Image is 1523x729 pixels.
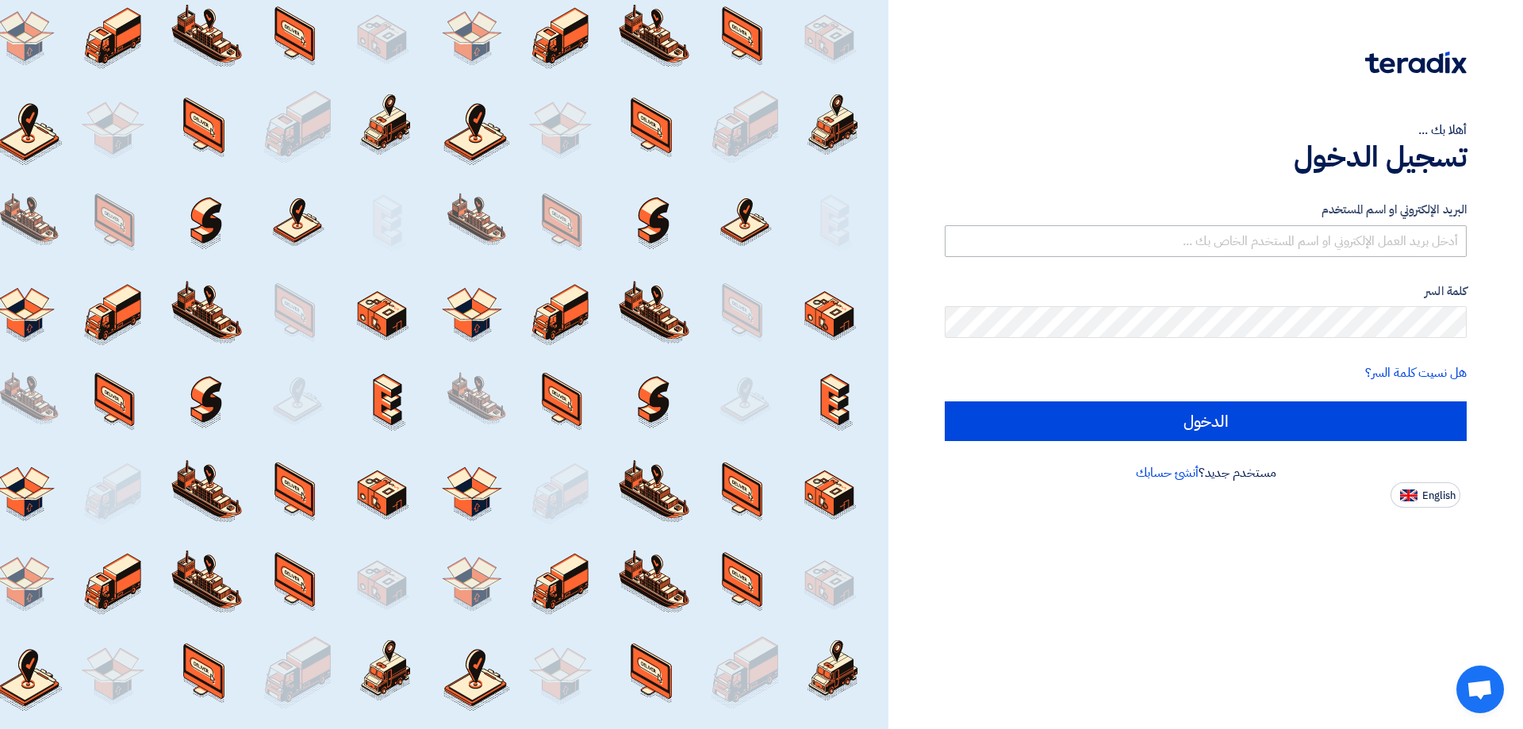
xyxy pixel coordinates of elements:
[1456,666,1504,713] a: دردشة مفتوحة
[1136,463,1199,482] a: أنشئ حسابك
[1365,363,1467,382] a: هل نسيت كلمة السر؟
[945,140,1467,175] h1: تسجيل الدخول
[1400,489,1418,501] img: en-US.png
[945,282,1467,301] label: كلمة السر
[945,401,1467,441] input: الدخول
[1391,482,1460,508] button: English
[945,225,1467,257] input: أدخل بريد العمل الإلكتروني او اسم المستخدم الخاص بك ...
[945,463,1467,482] div: مستخدم جديد؟
[945,121,1467,140] div: أهلا بك ...
[1422,490,1456,501] span: English
[1365,52,1467,74] img: Teradix logo
[945,201,1467,219] label: البريد الإلكتروني او اسم المستخدم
